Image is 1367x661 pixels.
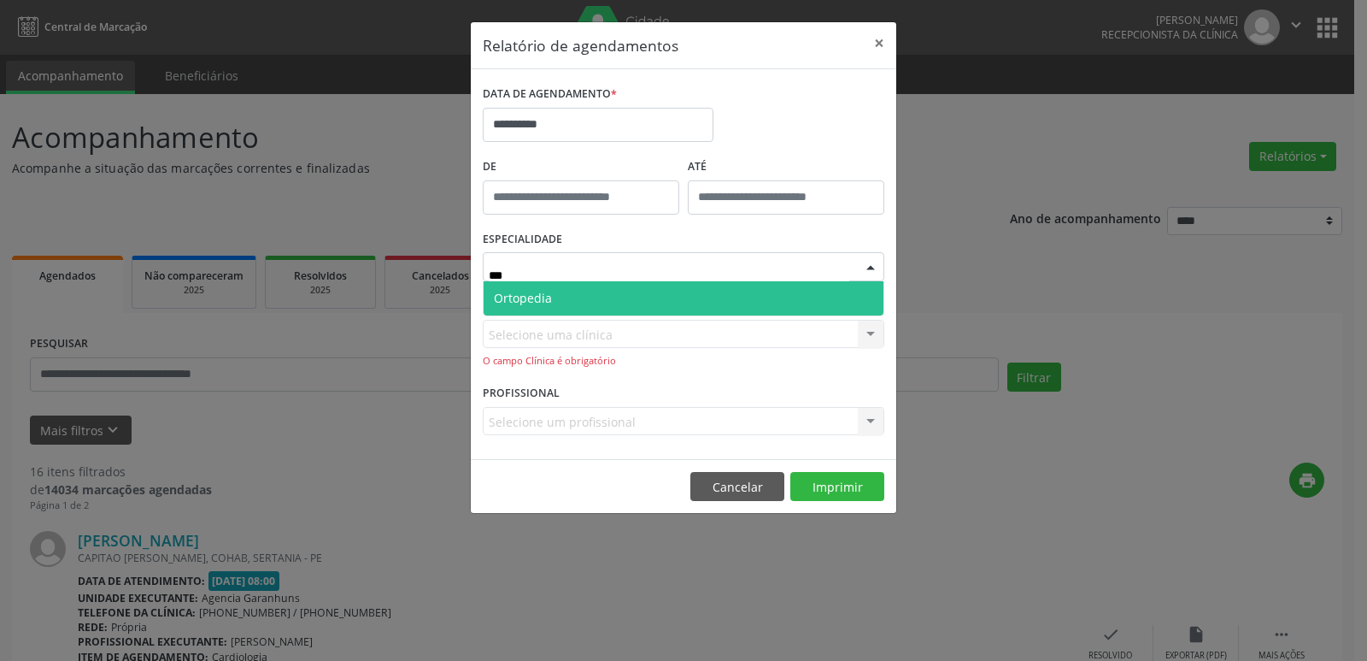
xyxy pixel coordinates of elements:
label: De [483,154,679,180]
button: Close [862,22,896,64]
label: PROFISSIONAL [483,381,560,407]
label: ESPECIALIDADE [483,227,562,253]
div: O campo Clínica é obrigatório [483,354,884,369]
button: Imprimir [790,472,884,501]
label: DATA DE AGENDAMENTO [483,81,617,108]
h5: Relatório de agendamentos [483,34,678,56]
button: Cancelar [690,472,784,501]
span: Ortopedia [494,290,552,306]
label: ATÉ [688,154,884,180]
